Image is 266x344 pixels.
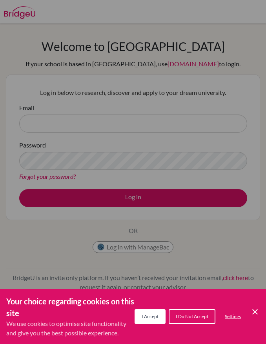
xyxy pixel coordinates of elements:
button: Save and close [250,307,260,317]
span: Settings [225,313,241,319]
p: We use cookies to optimise site functionality and give you the best possible experience. [6,319,135,338]
h3: Your choice regarding cookies on this site [6,295,135,319]
span: I Accept [142,313,159,319]
button: Settings [219,310,247,323]
button: I Do Not Accept [169,309,215,324]
button: I Accept [135,309,166,324]
span: I Do Not Accept [176,313,208,319]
